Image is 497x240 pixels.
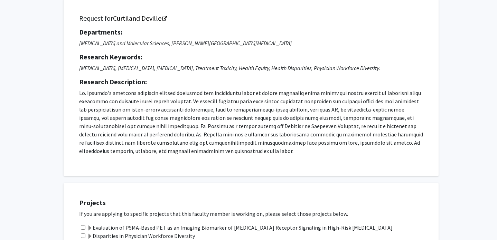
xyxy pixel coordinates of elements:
p: Lo. Ipsumdo's ametcons adipiscin elitsed doeiusmod tem incididuntu labor et dolore magnaaliq enim... [79,89,423,155]
p: If you are applying to specific projects that this faculty member is working on, please select th... [79,210,432,218]
a: Opens in a new tab [113,14,166,22]
strong: Projects [79,198,106,207]
h5: Request for [79,14,423,22]
strong: Research Keywords: [79,52,142,61]
i: [MEDICAL_DATA] and Molecular Sciences, [PERSON_NAME][GEOGRAPHIC_DATA][MEDICAL_DATA] [79,40,292,47]
i: [MEDICAL_DATA], [MEDICAL_DATA], [MEDICAL_DATA], Treatment Toxicity, Health Equity, Health Dispari... [79,65,380,71]
label: Evaluation of PSMA-Based PET as an Imaging Biomarker of [MEDICAL_DATA] Receptor Signaling in High... [87,223,393,232]
strong: Departments: [79,28,122,36]
iframe: Chat [5,209,29,235]
strong: Research Description: [79,77,147,86]
label: Disparities in Physician Workforce Diversity [87,232,195,240]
